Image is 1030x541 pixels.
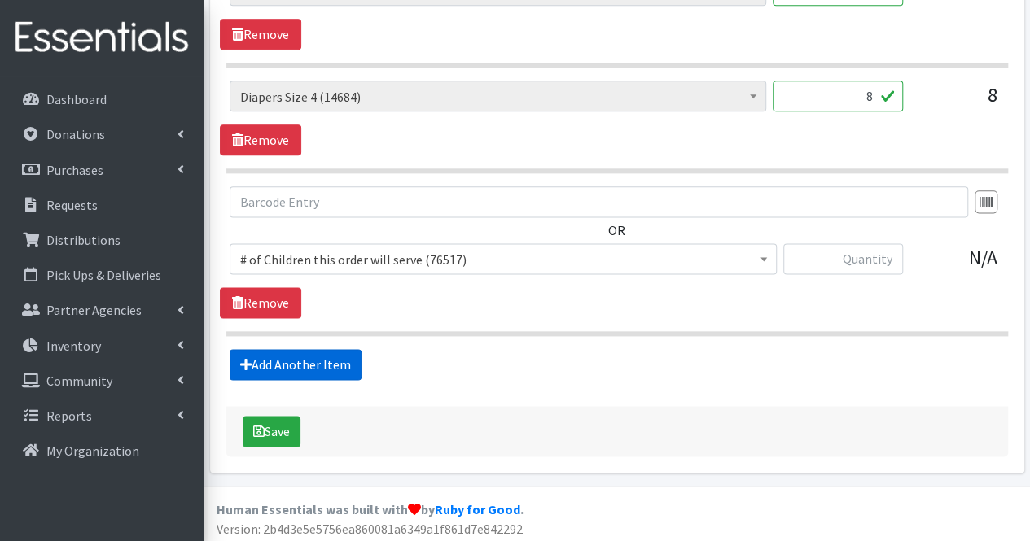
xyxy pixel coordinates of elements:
[46,443,139,459] p: My Organization
[46,162,103,178] p: Purchases
[240,248,766,271] span: # of Children this order will serve (76517)
[240,85,756,108] span: Diapers Size 4 (14684)
[435,501,520,517] a: Ruby for Good
[46,232,121,248] p: Distributions
[46,267,161,283] p: Pick Ups & Deliveries
[783,243,903,274] input: Quantity
[243,416,300,447] button: Save
[7,294,197,326] a: Partner Agencies
[7,11,197,65] img: HumanEssentials
[220,19,301,50] a: Remove
[46,302,142,318] p: Partner Agencies
[46,91,107,107] p: Dashboard
[608,220,625,240] label: OR
[916,81,997,124] div: 8
[230,186,968,217] input: Barcode Entry
[7,434,197,467] a: My Organization
[230,243,777,274] span: # of Children this order will serve (76517)
[46,126,105,142] p: Donations
[220,124,301,155] a: Remove
[7,399,197,432] a: Reports
[230,349,362,380] a: Add Another Item
[7,83,197,116] a: Dashboard
[217,501,524,517] strong: Human Essentials was built with by .
[7,224,197,256] a: Distributions
[7,329,197,362] a: Inventory
[46,373,112,389] p: Community
[7,259,197,291] a: Pick Ups & Deliveries
[7,118,197,151] a: Donations
[220,287,301,318] a: Remove
[46,408,92,424] p: Reports
[773,81,903,111] input: Quantity
[217,521,523,537] span: Version: 2b4d3e5e5756ea860081a6349a1f861d7e842292
[7,364,197,397] a: Community
[230,81,766,111] span: Diapers Size 4 (14684)
[46,197,98,213] p: Requests
[7,154,197,186] a: Purchases
[46,338,101,354] p: Inventory
[916,243,997,287] div: N/A
[7,189,197,221] a: Requests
